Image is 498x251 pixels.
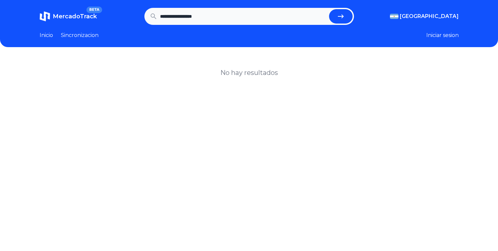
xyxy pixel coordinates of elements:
[400,12,459,20] span: [GEOGRAPHIC_DATA]
[220,68,278,77] h1: No hay resultados
[390,12,459,20] button: [GEOGRAPHIC_DATA]
[86,7,102,13] span: BETA
[390,14,398,19] img: Argentina
[53,13,97,20] span: MercadoTrack
[426,31,459,39] button: Iniciar sesion
[40,11,97,22] a: MercadoTrackBETA
[40,31,53,39] a: Inicio
[40,11,50,22] img: MercadoTrack
[61,31,99,39] a: Sincronizacion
